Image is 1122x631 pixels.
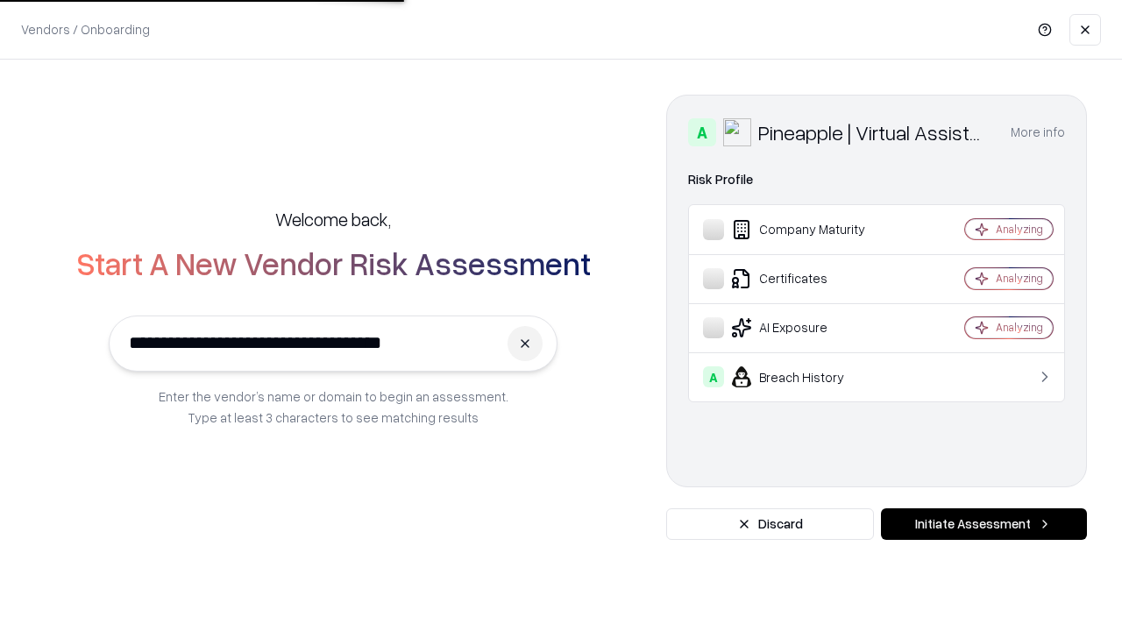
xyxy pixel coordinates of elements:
[688,118,716,146] div: A
[703,219,913,240] div: Company Maturity
[996,320,1043,335] div: Analyzing
[159,386,508,428] p: Enter the vendor’s name or domain to begin an assessment. Type at least 3 characters to see match...
[703,366,724,387] div: A
[1011,117,1065,148] button: More info
[76,245,591,280] h2: Start A New Vendor Risk Assessment
[881,508,1087,540] button: Initiate Assessment
[996,222,1043,237] div: Analyzing
[758,118,990,146] div: Pineapple | Virtual Assistant Agency
[723,118,751,146] img: Pineapple | Virtual Assistant Agency
[21,20,150,39] p: Vendors / Onboarding
[688,169,1065,190] div: Risk Profile
[996,271,1043,286] div: Analyzing
[703,366,913,387] div: Breach History
[703,317,913,338] div: AI Exposure
[666,508,874,540] button: Discard
[275,207,391,231] h5: Welcome back,
[703,268,913,289] div: Certificates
